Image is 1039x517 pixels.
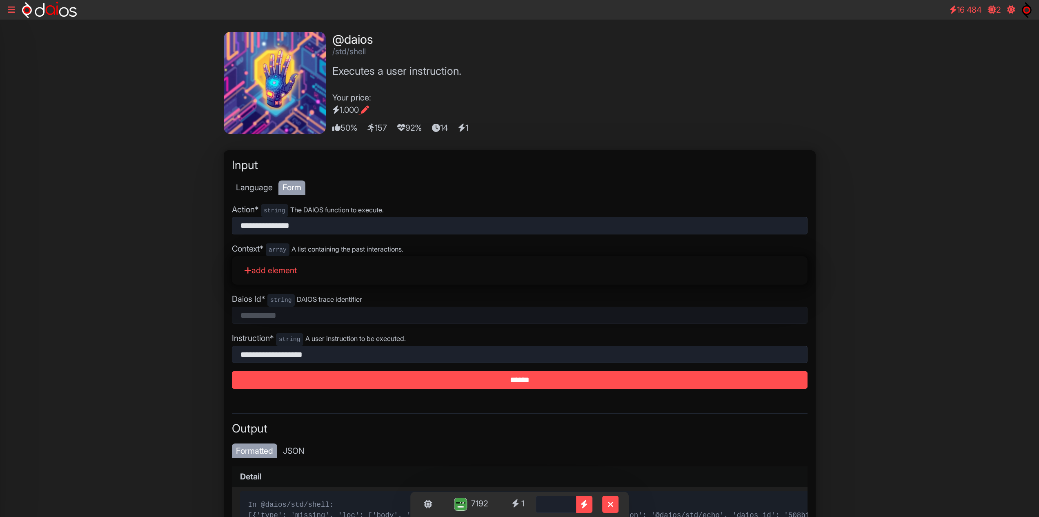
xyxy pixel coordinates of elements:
[232,158,808,172] h2: Input
[290,206,384,214] small: The DAIOS function to execute.
[232,181,277,195] div: Language
[232,333,274,343] span: Instruction*
[984,2,1005,18] a: 2
[232,244,264,254] span: Context*
[276,333,304,346] code: string
[996,5,1001,15] span: 2
[291,245,403,253] small: A list containing the past interactions.
[332,47,476,56] h2: /std/shell
[240,472,262,481] strong: Detail
[332,104,476,116] div: 1.000
[261,204,289,217] code: string
[397,122,430,134] span: 92%
[946,2,986,18] a: 16 484
[305,334,406,343] small: A user instruction to be executed.
[266,243,290,256] code: array
[432,122,456,134] span: 14
[22,2,77,18] img: logo-neg-h.svg
[367,122,395,134] span: 157
[458,122,476,134] span: 1
[279,443,308,458] div: JSON
[240,263,301,277] a: add element
[232,294,265,304] span: Daios Id*
[267,294,295,307] code: string
[232,205,259,214] span: Action*
[957,5,981,15] span: 16 484
[1022,2,1032,18] img: symbol.svg
[232,443,277,458] div: Formatted
[232,422,808,436] h2: Output
[332,91,476,116] div: Your price:
[332,32,476,47] h1: @daios
[278,181,305,195] div: Form
[297,295,362,303] small: DAIOS trace identifier
[332,65,476,77] h3: Executes a user instruction.
[332,122,365,134] span: 50%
